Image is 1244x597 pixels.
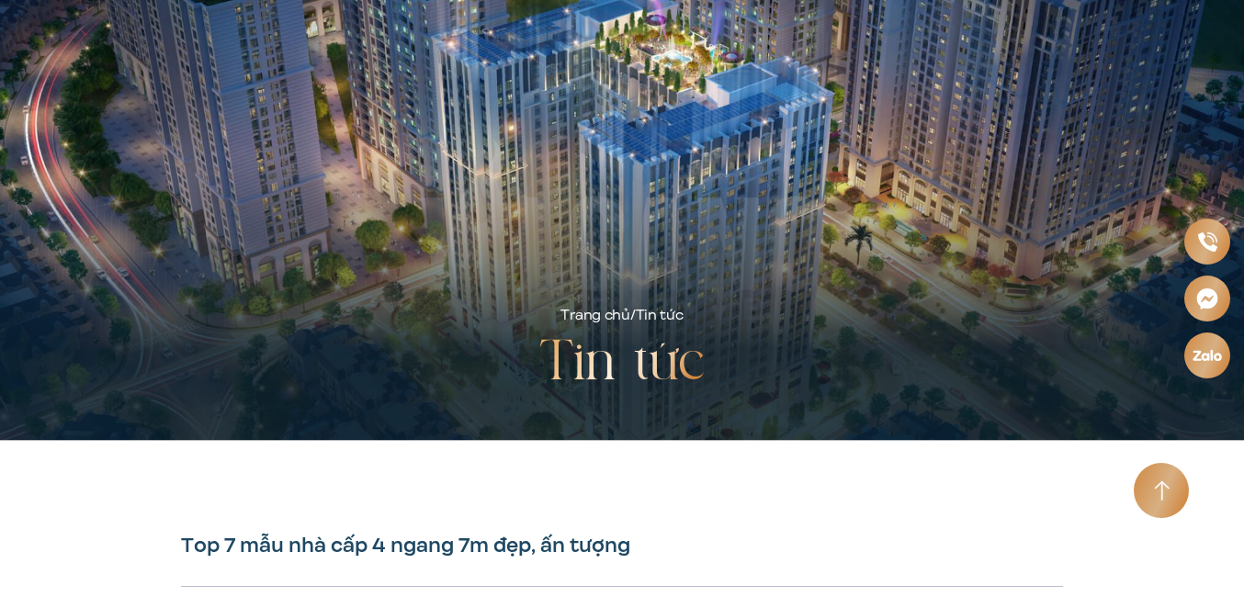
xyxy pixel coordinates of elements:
[560,305,629,325] a: Trang chủ
[560,305,683,327] div: /
[1154,480,1170,501] img: Arrow icon
[1196,231,1219,253] img: Phone icon
[636,305,684,325] span: Tin tức
[1194,286,1220,311] img: Messenger icon
[1192,347,1224,364] img: Zalo icon
[181,533,1063,558] h1: Top 7 mẫu nhà cấp 4 ngang 7m đẹp, ấn tượng
[539,327,705,400] h2: Tin tức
